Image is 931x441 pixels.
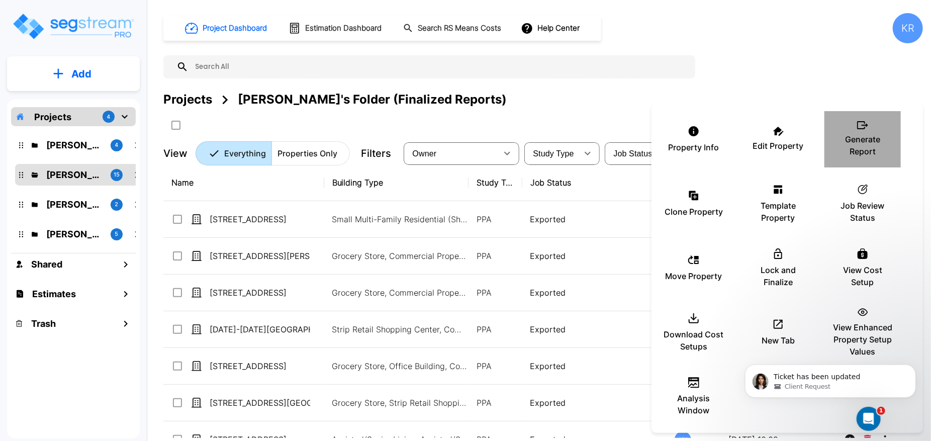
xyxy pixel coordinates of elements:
p: Lock and Finalize [748,264,808,288]
p: Move Property [666,270,722,282]
p: Download Cost Setups [664,328,724,352]
p: New Tab [762,334,795,346]
p: Template Property [748,200,808,224]
p: Analysis Window [664,392,724,416]
p: View Cost Setup [832,264,893,288]
p: Property Info [669,141,719,153]
iframe: Intercom notifications message [730,343,931,414]
iframe: Intercom live chat [857,407,881,431]
p: Job Review Status [832,200,893,224]
p: Generate Report [832,133,893,157]
p: View Enhanced Property Setup Values [832,321,893,358]
span: 1 [877,407,885,415]
p: Edit Property [753,140,804,152]
p: Clone Property [665,206,723,218]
